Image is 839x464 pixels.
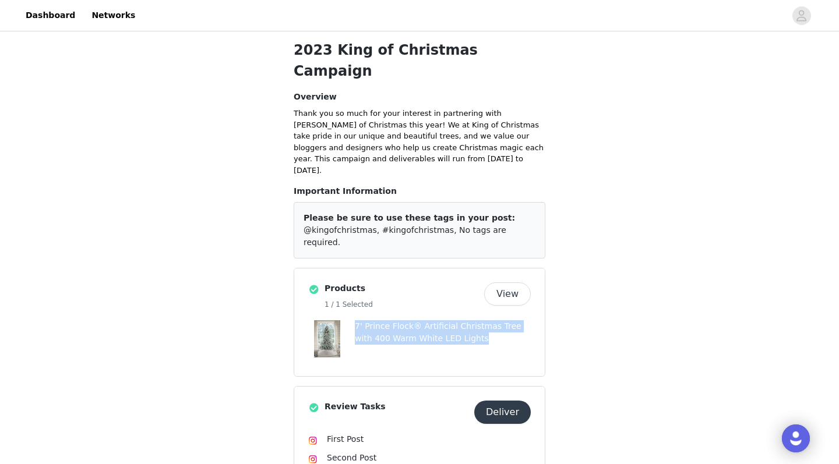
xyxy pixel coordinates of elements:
img: Instagram Icon [308,455,318,464]
span: @kingofchristmas, #kingofchristmas, No tags are required. [304,225,506,247]
span: Second Post [327,453,376,462]
h4: Overview [294,91,545,103]
span: Please be sure to use these tags in your post: [304,213,515,222]
h1: 2023 King of Christmas Campaign [294,40,545,82]
a: Deliver [474,408,531,417]
p: Thank you so much for your interest in partnering with [PERSON_NAME] of Christmas this year! We a... [294,108,545,176]
a: Networks [84,2,142,29]
h4: Products [325,282,480,295]
button: View [484,282,531,306]
h5: 1 / 1 Selected [325,299,480,310]
span: First Post [327,434,364,444]
a: Dashboard [19,2,82,29]
button: Deliver [474,401,531,424]
div: Open Intercom Messenger [782,424,810,452]
a: View [484,290,531,299]
img: Instagram Icon [308,436,318,445]
p: Important Information [294,185,545,197]
div: avatar [796,6,807,25]
p: 7' Prince Flock® Artificial Christmas Tree with 400 Warm White LED Lights [355,320,531,345]
div: Products [294,268,545,377]
h4: Review Tasks [325,401,470,413]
